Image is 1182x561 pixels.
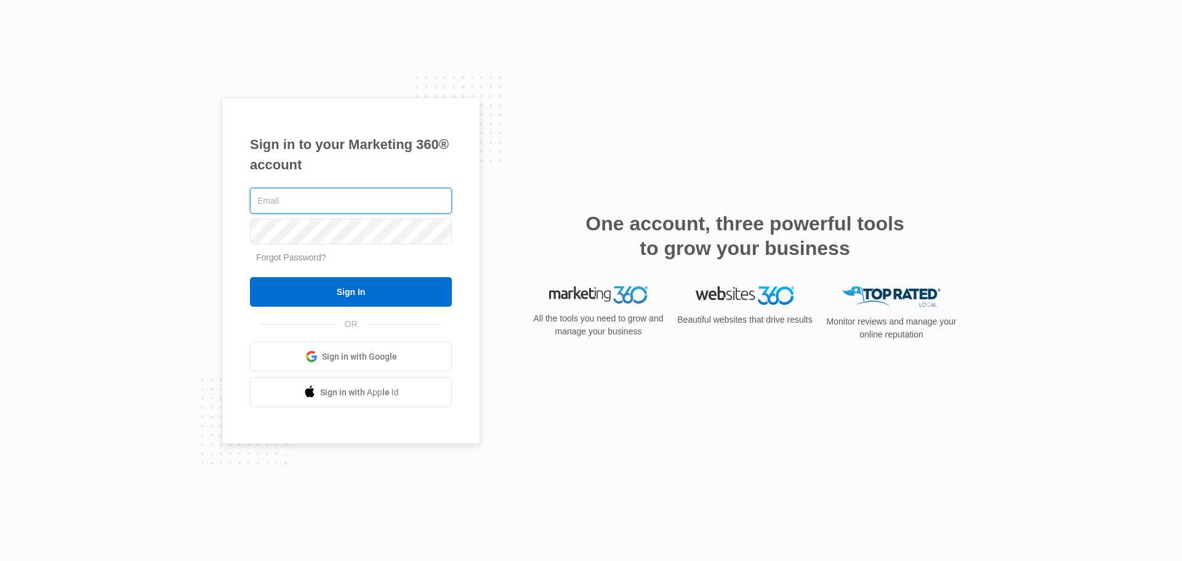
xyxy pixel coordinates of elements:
span: Sign in with Google [322,350,397,363]
a: Sign in with Apple Id [250,377,452,407]
img: Top Rated Local [842,286,941,307]
img: Marketing 360 [549,286,648,304]
p: Beautiful websites that drive results [676,313,814,326]
p: Monitor reviews and manage your online reputation [822,315,960,341]
a: Sign in with Google [250,342,452,371]
input: Email [250,188,452,214]
h1: Sign in to your Marketing 360® account [250,134,452,175]
span: OR [336,318,366,331]
input: Sign In [250,277,452,307]
a: Forgot Password? [256,252,326,262]
img: Websites 360 [696,286,794,304]
h2: One account, three powerful tools to grow your business [582,211,908,260]
span: Sign in with Apple Id [320,386,399,399]
p: All the tools you need to grow and manage your business [529,312,667,338]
